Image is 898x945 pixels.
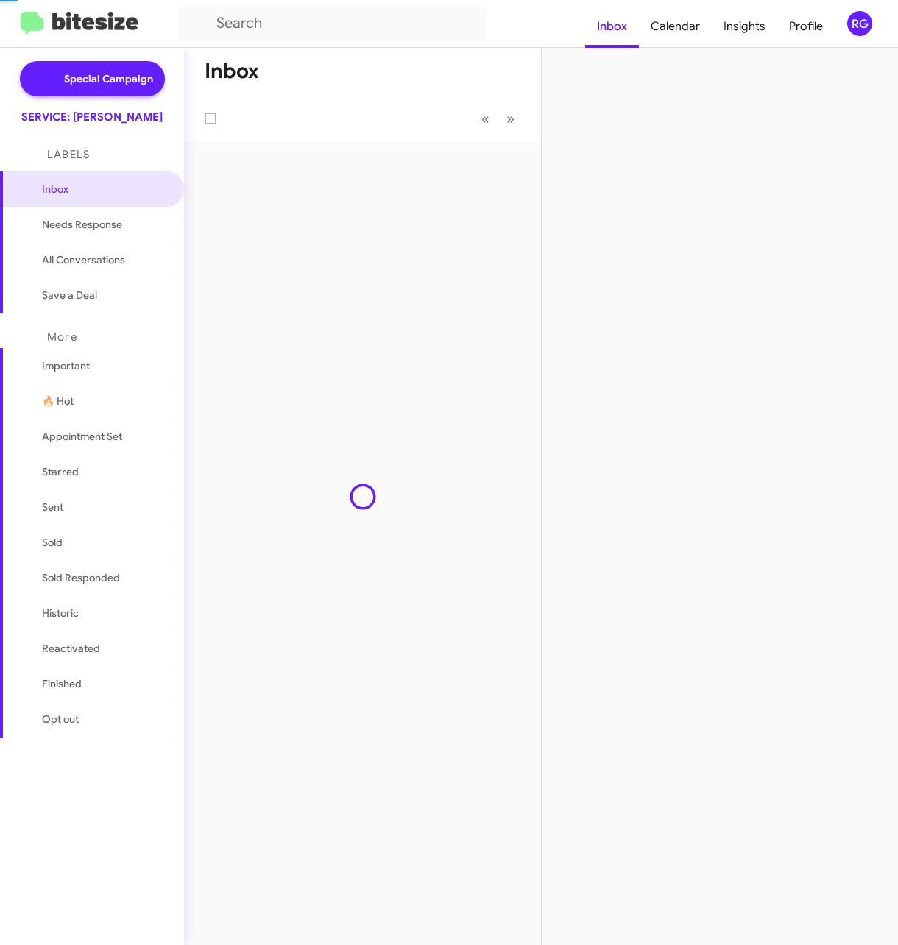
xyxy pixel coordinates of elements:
input: Search [178,6,487,41]
span: Sent [42,500,63,514]
span: 🔥 Hot [42,394,74,408]
span: Needs Response [42,217,167,232]
span: Opt out [42,712,79,726]
a: Insights [712,5,777,48]
button: Next [498,104,523,134]
span: « [481,110,489,128]
div: RG [847,11,872,36]
a: Profile [777,5,835,48]
h1: Inbox [205,60,259,83]
a: Calendar [639,5,712,48]
button: Previous [473,104,498,134]
a: Special Campaign [20,61,165,96]
span: All Conversations [42,252,125,267]
span: » [506,110,515,128]
span: Starred [42,464,79,479]
nav: Page navigation example [473,104,523,134]
span: More [47,330,77,344]
div: SERVICE: [PERSON_NAME] [21,110,163,124]
span: Sold [42,535,63,550]
span: Sold Responded [42,570,120,585]
button: RG [835,11,882,36]
span: Historic [42,606,79,620]
span: Appointment Set [42,429,122,444]
span: Special Campaign [64,71,153,86]
a: Inbox [585,5,639,48]
span: Finished [42,676,82,691]
span: Inbox [42,182,167,197]
span: Important [42,358,167,373]
span: Save a Deal [42,288,97,302]
span: Labels [47,148,90,161]
span: Reactivated [42,641,100,656]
